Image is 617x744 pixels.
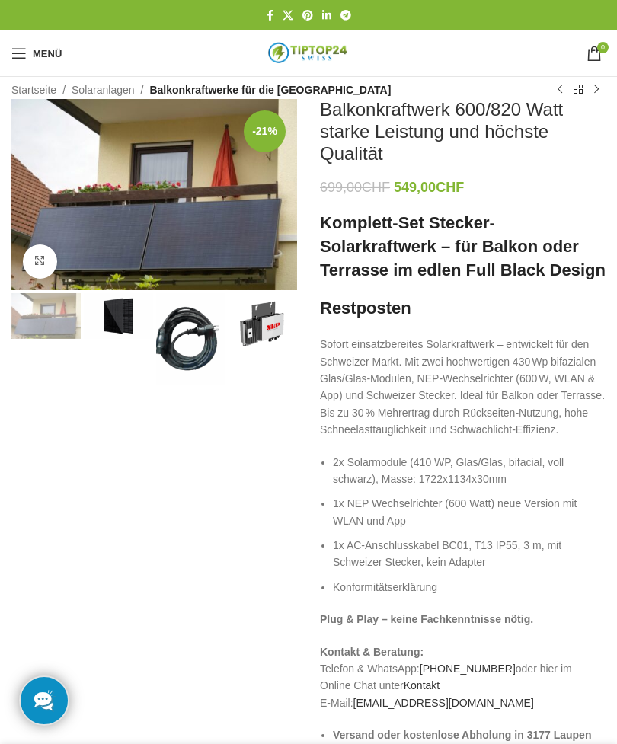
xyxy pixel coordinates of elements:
span: CHF [436,180,464,195]
bdi: 699,00 [320,180,390,195]
li: 1x AC-Anschlusskabel BC01, T13 IP55, 3 m, mit Schweizer Stecker, kein Adapter [333,537,606,571]
span: -21% [244,110,286,152]
h1: Balkonkraftwerk 600/820 Watt starke Leistung und höchste Qualität [320,99,606,164]
img: Balkonkraftwerk 600/820 Watt starke Leistung und höchste Qualität – Bild 3 [156,293,225,385]
a: Balkonkraftwerke für die [GEOGRAPHIC_DATA] [149,81,391,98]
a: Nächstes Produkt [587,81,606,99]
strong: Komplett-Set Stecker-Solarkraftwerk – für Balkon oder Terrasse im edlen Full Black Design [320,213,606,279]
img: Balkonkraftwerke mit edlem Schwarz Schwarz Design [84,293,153,340]
p: Sofort einsatzbereites Solarkraftwerk – entwickelt für den Schweizer Markt. Mit zwei hochwertigen... [320,336,606,438]
a: 0 [579,38,609,69]
li: 1x NEP Wechselrichter (600 Watt) neue Version mit WLAN und App [333,495,606,529]
p: Telefon & WhatsApp: oder hier im Online Chat unter E-Mail: [320,643,606,712]
a: Mobiles Menü öffnen [4,38,69,69]
nav: Breadcrumb [11,81,391,98]
a: Startseite [11,81,56,98]
li: 2x Solarmodule (410 WP, Glas/Glas, bifacial, voll schwarz), Masse: 1722x1134x30mm [333,454,606,488]
a: [PHONE_NUMBER] [420,663,516,675]
a: Facebook Social Link [262,5,278,26]
span: 0 [597,42,609,53]
a: Solaranlagen [72,81,135,98]
strong: Plug & Play – keine Fachkenntnisse nötig. [320,613,533,625]
strong: Kontakt & Beratung: [320,646,424,658]
a: Logo der Website [255,46,362,59]
a: X Social Link [278,5,298,26]
bdi: 549,00 [394,180,464,195]
a: Pinterest Social Link [298,5,318,26]
span: Menü [33,49,62,59]
strong: Restposten [320,299,411,318]
img: Balkonkraftwerke für die Schweiz2_XL [11,99,297,290]
img: Nep600 Wechselrichter [228,293,297,355]
a: LinkedIn Social Link [318,5,336,26]
span: CHF [362,180,390,195]
a: Vorheriges Produkt [551,81,569,99]
a: Telegram Social Link [336,5,356,26]
a: [EMAIL_ADDRESS][DOMAIN_NAME] [353,697,534,709]
li: Konformitätserklärung [333,579,606,596]
img: Balkonkraftwerke für die Schweiz2_XL [11,293,81,340]
a: Kontakt [404,679,440,691]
